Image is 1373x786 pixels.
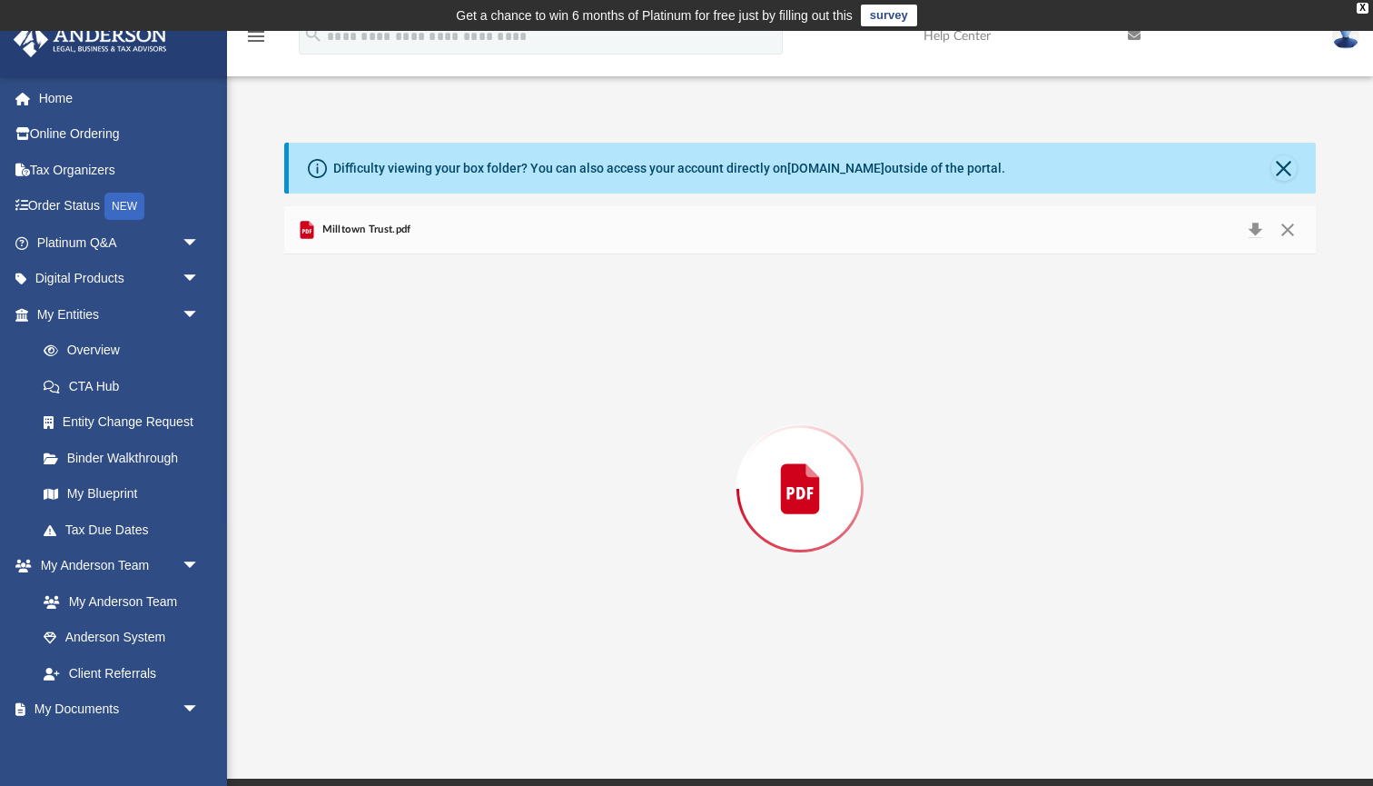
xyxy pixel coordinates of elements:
span: arrow_drop_down [182,224,218,262]
span: arrow_drop_down [182,691,218,729]
a: Platinum Q&Aarrow_drop_down [13,224,227,261]
a: Tax Due Dates [25,512,227,548]
a: My Documentsarrow_drop_down [13,691,218,728]
div: Preview [284,206,1316,723]
a: Entity Change Request [25,404,227,441]
a: Binder Walkthrough [25,440,227,476]
a: Overview [25,333,227,369]
a: menu [245,35,267,47]
button: Download [1239,217,1271,243]
a: Anderson System [25,620,218,656]
a: My Anderson Team [25,583,209,620]
span: Milltown Trust.pdf [318,222,410,238]
div: close [1357,3,1368,14]
div: Get a chance to win 6 months of Platinum for free just by filling out this [456,5,853,26]
a: survey [861,5,917,26]
a: My Anderson Teamarrow_drop_down [13,548,218,584]
button: Close [1271,217,1304,243]
div: NEW [104,193,144,220]
i: menu [245,25,267,47]
button: Close [1271,155,1297,181]
a: Tax Organizers [13,152,227,188]
a: Order StatusNEW [13,188,227,225]
span: arrow_drop_down [182,296,218,333]
a: My Entitiesarrow_drop_down [13,296,227,333]
div: Difficulty viewing your box folder? You can also access your account directly on outside of the p... [333,159,1005,178]
a: [DOMAIN_NAME] [787,161,884,175]
a: Home [13,80,227,116]
a: CTA Hub [25,368,227,404]
i: search [303,25,323,45]
a: My Blueprint [25,476,218,512]
span: arrow_drop_down [182,261,218,298]
a: Online Ordering [13,116,227,153]
img: User Pic [1332,23,1359,49]
span: arrow_drop_down [182,548,218,585]
a: Client Referrals [25,655,218,691]
a: Digital Productsarrow_drop_down [13,261,227,297]
img: Anderson Advisors Platinum Portal [8,22,173,57]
